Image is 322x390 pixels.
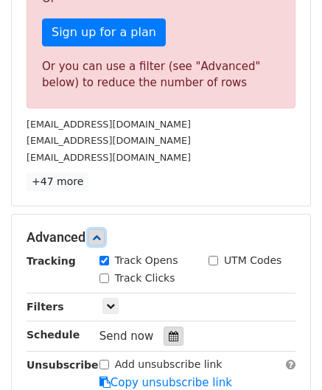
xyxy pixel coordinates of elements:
[27,135,191,146] small: [EMAIL_ADDRESS][DOMAIN_NAME]
[27,329,80,341] strong: Schedule
[27,173,88,191] a: +47 more
[27,152,191,163] small: [EMAIL_ADDRESS][DOMAIN_NAME]
[27,359,99,371] strong: Unsubscribe
[27,119,191,130] small: [EMAIL_ADDRESS][DOMAIN_NAME]
[27,229,295,246] h5: Advanced
[115,271,175,286] label: Track Clicks
[115,357,223,372] label: Add unsubscribe link
[42,58,280,91] div: Or you can use a filter (see "Advanced" below) to reduce the number of rows
[27,255,76,267] strong: Tracking
[224,253,281,268] label: UTM Codes
[27,301,64,313] strong: Filters
[99,376,232,389] a: Copy unsubscribe link
[248,319,322,390] iframe: Chat Widget
[42,18,166,46] a: Sign up for a plan
[115,253,178,268] label: Track Opens
[99,330,154,343] span: Send now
